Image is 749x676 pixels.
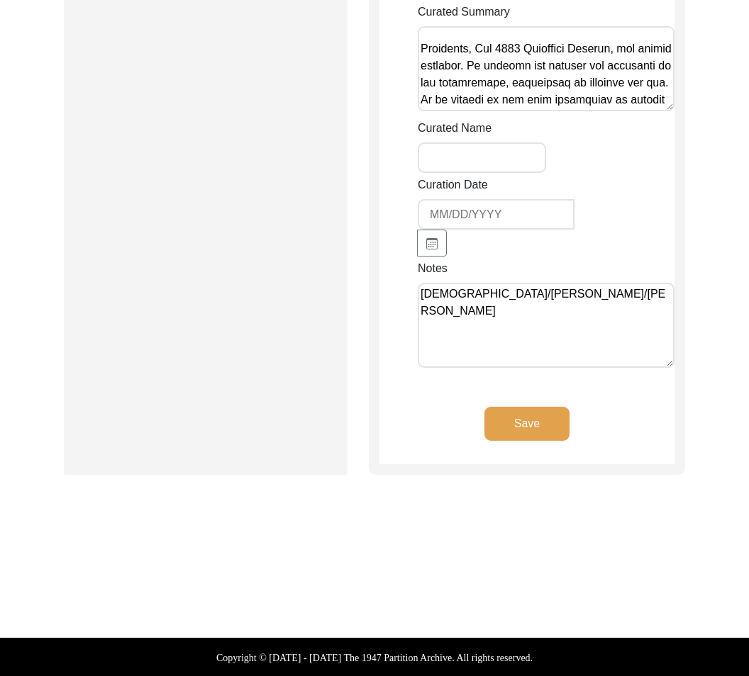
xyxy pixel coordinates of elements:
[484,407,570,441] button: Save
[418,260,448,277] label: Notes
[216,650,533,665] label: Copyright © [DATE] - [DATE] The 1947 Partition Archive. All rights reserved.
[418,120,492,137] label: Curated Name
[418,199,575,230] input: MM/DD/YYYY
[418,176,488,193] label: Curation Date
[418,4,510,21] label: Curated Summary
